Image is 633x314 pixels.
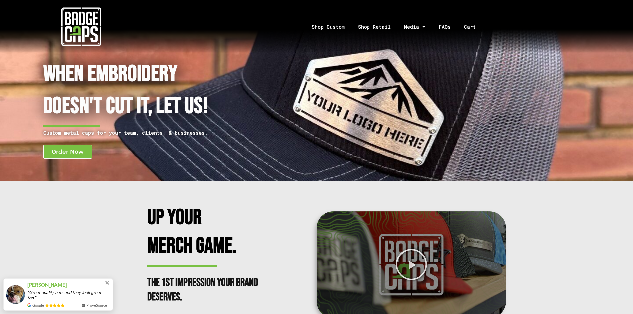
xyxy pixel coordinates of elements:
[305,9,351,44] a: Shop Custom
[395,248,428,281] div: Play Video
[147,204,264,260] h2: Up Your Merch Game.
[61,7,101,47] img: badgecaps white logo with green acccent
[27,290,110,300] span: "Great quality hats and they look great too."
[86,302,107,308] a: ProveSource
[52,149,84,155] span: Order Now
[600,282,633,314] iframe: Chat Widget
[27,303,31,307] img: provesource review source
[6,285,25,304] img: provesource social proof notification image
[147,276,264,304] h2: The 1st impression your brand deserves.
[397,9,432,44] a: Media
[162,9,633,44] nav: Menu
[43,58,281,123] h1: When Embroidery Doesn't cut it, Let Us!
[43,145,92,159] a: Order Now
[32,302,44,308] span: Google
[432,9,457,44] a: FAQs
[43,129,281,137] p: Custom metal caps for your team, clients, & businesses.
[27,281,67,289] span: [PERSON_NAME]
[351,9,397,44] a: Shop Retail
[457,9,491,44] a: Cart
